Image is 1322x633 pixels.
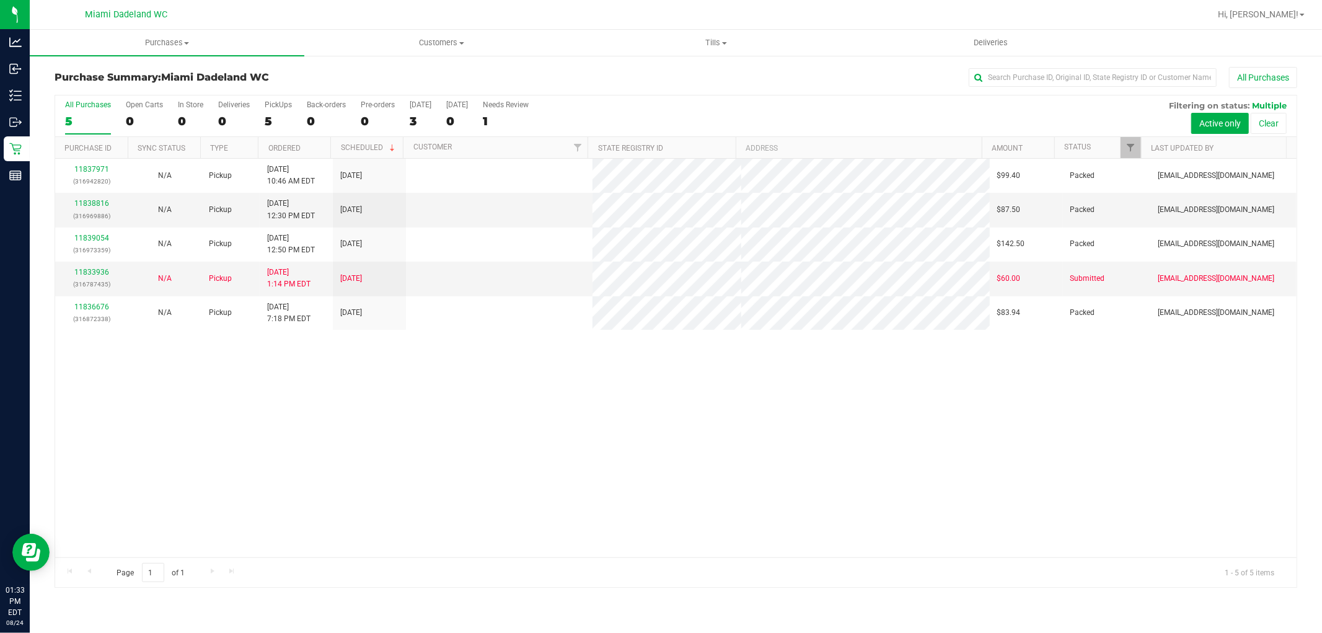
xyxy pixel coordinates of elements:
div: 0 [218,114,250,128]
span: Page of 1 [106,563,195,582]
span: Packed [1070,204,1095,216]
span: Multiple [1252,100,1287,110]
div: 0 [126,114,163,128]
div: Needs Review [483,100,529,109]
span: Packed [1070,170,1095,182]
span: Tills [579,37,853,48]
iframe: Resource center [12,534,50,571]
div: [DATE] [446,100,468,109]
span: Packed [1070,238,1095,250]
span: [DATE] 7:18 PM EDT [267,301,311,325]
a: Ordered [268,144,301,153]
span: $99.40 [997,170,1021,182]
span: Pickup [209,307,232,319]
p: (316969886) [63,210,121,222]
span: $142.50 [997,238,1025,250]
span: Hi, [PERSON_NAME]! [1218,9,1298,19]
div: 5 [65,114,111,128]
span: [EMAIL_ADDRESS][DOMAIN_NAME] [1158,204,1274,216]
span: [DATE] 10:46 AM EDT [267,164,315,187]
span: Pickup [209,273,232,285]
div: All Purchases [65,100,111,109]
button: Active only [1191,113,1249,134]
div: 5 [265,114,292,128]
span: Customers [305,37,578,48]
a: Purchase ID [64,144,112,153]
span: [DATE] [340,307,362,319]
span: [DATE] [340,170,362,182]
p: (316787435) [63,278,121,290]
span: Purchases [30,37,304,48]
div: 0 [446,114,468,128]
span: Filtering on status: [1169,100,1249,110]
span: Not Applicable [158,205,172,214]
p: (316942820) [63,175,121,187]
span: [EMAIL_ADDRESS][DOMAIN_NAME] [1158,238,1274,250]
span: Miami Dadeland WC [161,71,269,83]
inline-svg: Inbound [9,63,22,75]
a: 11837971 [74,165,109,174]
a: 11839054 [74,234,109,242]
p: 01:33 PM EDT [6,585,24,618]
a: Filter [1121,137,1141,158]
div: 1 [483,114,529,128]
button: All Purchases [1229,67,1297,88]
div: Pre-orders [361,100,395,109]
button: Clear [1251,113,1287,134]
inline-svg: Retail [9,143,22,155]
a: Tills [579,30,853,56]
a: Customers [304,30,579,56]
span: $60.00 [997,273,1021,285]
div: 0 [178,114,203,128]
span: Not Applicable [158,308,172,317]
button: N/A [158,204,172,216]
div: [DATE] [410,100,431,109]
th: Address [736,137,982,159]
span: [EMAIL_ADDRESS][DOMAIN_NAME] [1158,307,1274,319]
span: Not Applicable [158,274,172,283]
p: 08/24 [6,618,24,627]
a: Type [210,144,228,153]
span: $83.94 [997,307,1021,319]
span: Pickup [209,204,232,216]
inline-svg: Analytics [9,36,22,48]
a: Deliveries [853,30,1128,56]
span: Miami Dadeland WC [86,9,168,20]
a: Customer [413,143,452,151]
span: [DATE] 12:30 PM EDT [267,198,315,221]
span: [DATE] 1:14 PM EDT [267,267,311,290]
div: 0 [361,114,395,128]
span: 1 - 5 of 5 items [1215,563,1284,582]
a: Amount [992,144,1023,153]
p: (316973359) [63,244,121,256]
inline-svg: Inventory [9,89,22,102]
input: 1 [142,563,164,582]
button: N/A [158,238,172,250]
a: Sync Status [138,144,185,153]
p: (316872338) [63,313,121,325]
span: Not Applicable [158,239,172,248]
span: Pickup [209,238,232,250]
span: Submitted [1070,273,1105,285]
inline-svg: Reports [9,169,22,182]
button: N/A [158,273,172,285]
span: Pickup [209,170,232,182]
div: 3 [410,114,431,128]
div: Deliveries [218,100,250,109]
span: Deliveries [957,37,1025,48]
span: [DATE] [340,238,362,250]
span: [EMAIL_ADDRESS][DOMAIN_NAME] [1158,273,1274,285]
span: Packed [1070,307,1095,319]
inline-svg: Outbound [9,116,22,128]
input: Search Purchase ID, Original ID, State Registry ID or Customer Name... [969,68,1217,87]
h3: Purchase Summary: [55,72,469,83]
span: [DATE] 12:50 PM EDT [267,232,315,256]
span: [EMAIL_ADDRESS][DOMAIN_NAME] [1158,170,1274,182]
span: [DATE] [340,204,362,216]
div: 0 [307,114,346,128]
span: Not Applicable [158,171,172,180]
span: $87.50 [997,204,1021,216]
a: 11836676 [74,303,109,311]
button: N/A [158,307,172,319]
a: Scheduled [341,143,397,152]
